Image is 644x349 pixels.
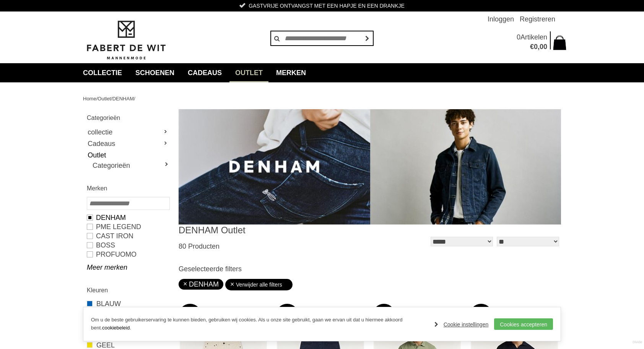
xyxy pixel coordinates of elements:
[83,20,169,61] img: Fabert de Wit
[93,161,169,170] a: Categorieën
[87,149,169,161] a: Outlet
[534,43,538,51] span: 0
[96,96,98,102] span: /
[494,318,553,330] a: Cookies accepteren
[87,126,169,138] a: collectie
[182,63,228,82] a: Cadeaus
[517,33,520,41] span: 0
[87,138,169,149] a: Cadeaus
[179,109,561,224] img: DENHAM
[102,325,130,331] a: cookiebeleid
[87,113,169,123] h2: Categorieën
[230,279,288,290] a: Verwijder alle filters
[87,263,169,272] a: Meer merken
[111,96,112,102] span: /
[488,11,514,27] a: Inloggen
[98,96,111,102] a: Outlet
[87,285,169,295] h2: Kleuren
[520,33,547,41] span: Artikelen
[179,265,561,273] h3: Geselecteerde filters
[540,43,547,51] span: 00
[91,316,427,332] p: Om u de beste gebruikerservaring te kunnen bieden, gebruiken wij cookies. Als u onze site gebruik...
[520,11,555,27] a: Registreren
[112,96,134,102] a: DENHAM
[434,319,489,330] a: Cookie instellingen
[87,241,169,250] a: BOSS
[87,222,169,231] a: PME LEGEND
[229,63,268,82] a: Outlet
[87,231,169,241] a: CAST IRON
[179,224,370,236] h1: DENHAM Outlet
[87,184,169,193] h2: Merken
[77,63,128,82] a: collectie
[530,43,534,51] span: €
[538,43,540,51] span: ,
[179,242,220,250] span: 80 Producten
[83,96,96,102] a: Home
[87,299,169,309] a: BLAUW
[87,213,169,222] a: DENHAM
[130,63,180,82] a: Schoenen
[633,338,642,347] a: Divide
[87,250,169,259] a: PROFUOMO
[270,63,312,82] a: Merken
[183,280,219,288] a: DENHAM
[134,96,135,102] span: /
